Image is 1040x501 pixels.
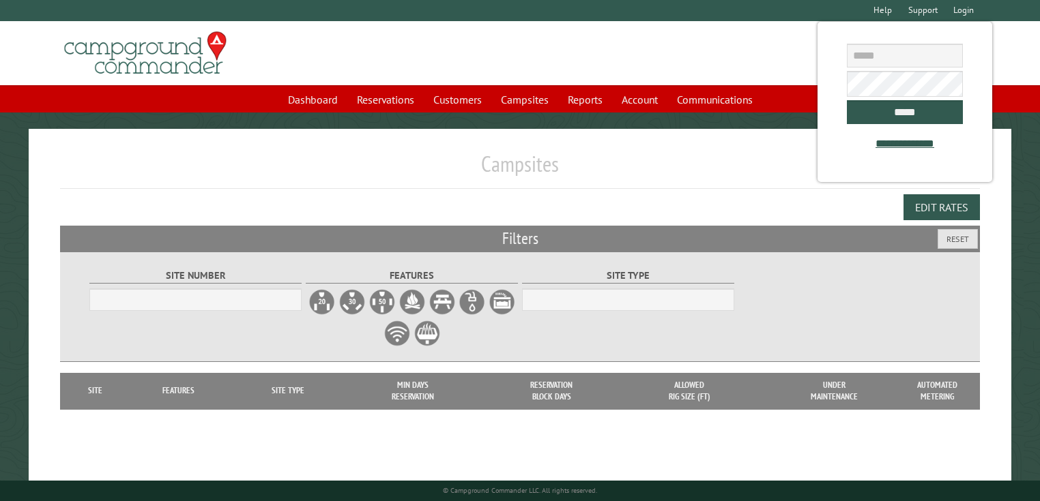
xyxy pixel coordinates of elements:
[89,268,302,284] label: Site Number
[338,288,366,316] label: 30A Electrical Hookup
[60,27,231,80] img: Campground Commander
[482,373,621,409] th: Reservation Block Days
[489,288,516,316] label: Sewer Hookup
[910,373,965,409] th: Automated metering
[414,320,441,347] label: Grill
[904,194,980,220] button: Edit Rates
[425,87,490,112] a: Customers
[399,288,426,316] label: Firepit
[429,288,456,316] label: Picnic Table
[384,320,411,347] label: WiFi Service
[343,373,482,409] th: Min Days Reservation
[443,486,597,495] small: © Campground Commander LLC. All rights reserved.
[669,87,761,112] a: Communications
[349,87,422,112] a: Reservations
[613,87,666,112] a: Account
[757,373,910,409] th: Under Maintenance
[308,288,336,316] label: 20A Electrical Hookup
[493,87,557,112] a: Campsites
[459,288,486,316] label: Water Hookup
[522,268,734,284] label: Site Type
[233,373,343,409] th: Site Type
[124,373,233,409] th: Features
[280,87,346,112] a: Dashboard
[67,373,124,409] th: Site
[306,268,518,284] label: Features
[621,373,757,409] th: Allowed Rig Size (ft)
[60,226,981,252] h2: Filters
[938,229,978,249] button: Reset
[369,288,396,316] label: 50A Electrical Hookup
[60,151,981,188] h1: Campsites
[560,87,611,112] a: Reports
